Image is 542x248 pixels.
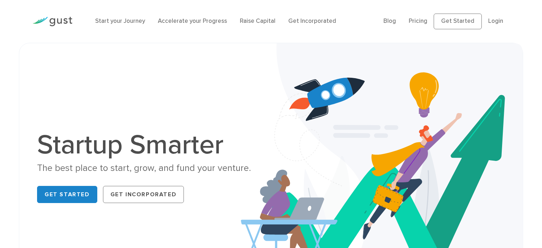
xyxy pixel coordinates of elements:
a: Blog [383,17,396,25]
a: Get Incorporated [103,186,184,203]
a: Get Started [37,186,97,203]
a: Accelerate your Progress [158,17,227,25]
a: Start your Journey [95,17,145,25]
a: Pricing [409,17,427,25]
h1: Startup Smarter [37,131,265,158]
div: The best place to start, grow, and fund your venture. [37,162,265,174]
a: Get Started [434,14,482,29]
a: Raise Capital [240,17,275,25]
a: Get Incorporated [288,17,336,25]
a: Login [488,17,503,25]
img: Gust Logo [32,17,72,26]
